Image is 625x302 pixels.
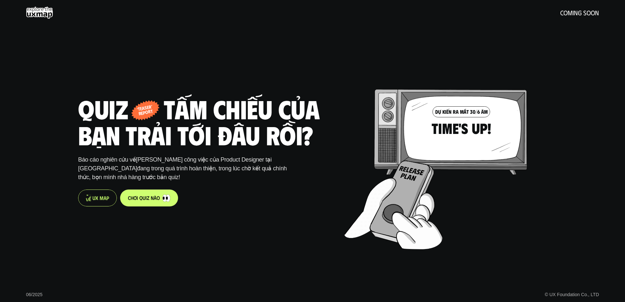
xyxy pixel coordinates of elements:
[78,156,273,172] span: [PERSON_NAME] công việc của Product Designer tại [GEOGRAPHIC_DATA]
[146,195,147,201] span: i
[120,190,178,206] a: chơiquiznào
[26,291,43,298] p: 06/2025
[157,195,160,201] span: o
[137,104,153,112] p: ‘teaser’
[137,195,138,201] span: i
[151,195,154,201] span: n
[560,9,599,16] h5: coming soon
[139,195,143,201] span: q
[143,195,146,201] span: u
[26,7,599,19] a: coming soon
[133,195,137,201] span: ơ
[147,195,149,201] span: z
[78,155,298,182] p: Báo cáo nghiên cứu về đang trong quá trình hoàn thiện, trong lúc chờ kết quả chính thức, bọn mình...
[137,109,153,116] p: report
[131,195,133,201] span: h
[78,96,337,148] h1: Quiz - tấm chiếu của bạn trải tới đâu rồi?
[545,292,599,297] a: © UX Foundation Co., LTD
[128,195,131,201] span: c
[154,195,157,201] span: à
